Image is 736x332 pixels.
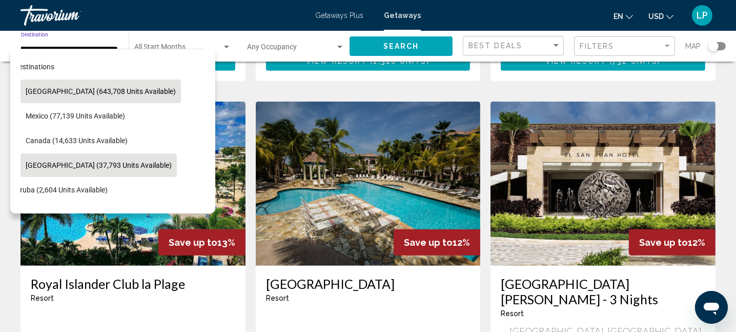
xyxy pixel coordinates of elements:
span: All destinations [5,63,54,71]
span: Resort [266,294,289,302]
span: Canada (14,633 units available) [26,136,128,145]
img: RX94E01X.jpg [490,102,715,266]
span: Map [685,39,701,53]
button: [GEOGRAPHIC_DATA] (643,708 units available) [21,80,181,103]
span: Best Deals [468,42,522,50]
button: Search [350,36,453,55]
a: [GEOGRAPHIC_DATA] [266,276,471,291]
span: [GEOGRAPHIC_DATA] (37,793 units available) [26,161,172,169]
span: en [614,12,623,21]
button: Filter [574,36,675,57]
div: 13% [158,229,246,256]
span: Save up to [169,237,217,248]
span: Aruba (2,604 units available) [15,186,108,194]
button: Bahamas (3,815 units available) [10,203,124,226]
img: ii_cpv1.jpg [256,102,481,266]
div: 12% [629,229,715,256]
button: Change language [614,9,633,24]
span: Save up to [639,237,688,248]
button: Aruba (2,604 units available) [10,178,113,202]
button: Mexico (77,139 units available) [21,104,130,128]
iframe: Button to launch messaging window [695,291,728,324]
button: Change currency [648,9,673,24]
a: Getaways Plus [315,11,363,19]
span: Save up to [404,237,453,248]
button: [GEOGRAPHIC_DATA] (37,793 units available) [21,153,177,177]
button: User Menu [689,5,715,26]
a: Getaways [384,11,421,19]
span: Resort [501,309,524,318]
span: Filters [580,42,615,50]
span: [GEOGRAPHIC_DATA] (643,708 units available) [26,87,176,95]
span: Mexico (77,139 units available) [26,112,125,120]
span: USD [648,12,664,21]
span: LP [697,10,708,21]
button: Canada (14,633 units available) [21,129,133,152]
span: Search [383,43,419,51]
a: Travorium [21,5,305,26]
mat-select: Sort by [468,42,561,50]
a: [GEOGRAPHIC_DATA][PERSON_NAME] - 3 Nights [501,276,705,307]
a: Royal Islander Club la Plage [31,276,235,291]
span: Resort [31,294,54,302]
div: 12% [394,229,480,256]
